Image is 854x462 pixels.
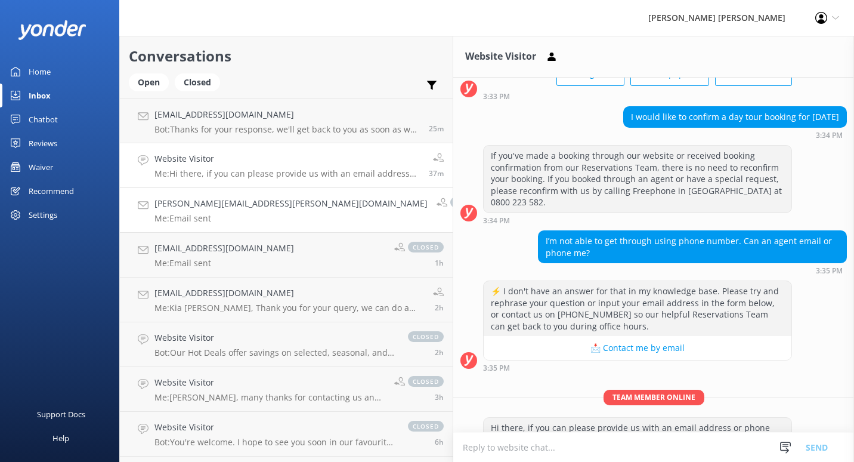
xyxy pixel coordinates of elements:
[435,303,444,313] span: Oct 09 2025 01:50pm (UTC +13:00) Pacific/Auckland
[175,75,226,88] a: Closed
[154,347,396,358] p: Bot: Our Hot Deals offer savings on selected, seasonal, and last-minute departures. You can book ...
[154,303,424,313] p: Me: Kia [PERSON_NAME], Thank you for your query, we can do a pickup on our scheduled vessel from ...
[120,233,453,278] a: [EMAIL_ADDRESS][DOMAIN_NAME]Me:Email sentclosed1h
[120,412,453,457] a: Website VisitorBot:You're welcome. I hope to see you soon in our favourite part of the world!clos...
[154,197,428,210] h4: [PERSON_NAME][EMAIL_ADDRESS][PERSON_NAME][DOMAIN_NAME]
[538,266,847,275] div: Oct 09 2025 03:35pm (UTC +13:00) Pacific/Auckland
[154,168,420,179] p: Me: Hi there, if you can please provide us with an email address or phone number, we can contact ...
[624,107,846,127] div: I would like to confirm a day tour booking for [DATE]
[484,281,791,336] div: ⚡ I don't have an answer for that in my knowledge base. Please try and rephrase your question or ...
[52,426,69,450] div: Help
[129,45,444,67] h2: Conversations
[623,131,847,139] div: Oct 09 2025 03:34pm (UTC +13:00) Pacific/Auckland
[154,213,428,224] p: Me: Email sent
[154,258,294,269] p: Me: Email sent
[175,73,220,91] div: Closed
[154,376,385,389] h4: Website Visitor
[120,367,453,412] a: Website VisitorMe:[PERSON_NAME], many thanks for contacting us and updating your trip options. I ...
[154,421,396,434] h4: Website Visitor
[154,242,294,255] h4: [EMAIL_ADDRESS][DOMAIN_NAME]
[120,278,453,322] a: [EMAIL_ADDRESS][DOMAIN_NAME]Me:Kia [PERSON_NAME], Thank you for your query, we can do a pickup on...
[429,168,444,178] span: Oct 09 2025 04:00pm (UTC +13:00) Pacific/Auckland
[29,84,51,107] div: Inbox
[539,231,846,263] div: I’m not able to get through using phone number. Can an agent email or phone me?
[408,242,444,252] span: closed
[408,376,444,387] span: closed
[29,155,53,179] div: Waiver
[450,197,486,208] span: closed
[154,287,424,300] h4: [EMAIL_ADDRESS][DOMAIN_NAME]
[29,131,57,155] div: Reviews
[483,92,792,100] div: Oct 09 2025 03:33pm (UTC +13:00) Pacific/Auckland
[120,322,453,367] a: Website VisitorBot:Our Hot Deals offer savings on selected, seasonal, and last-minute departures....
[435,258,444,268] span: Oct 09 2025 02:48pm (UTC +13:00) Pacific/Auckland
[816,132,843,139] strong: 3:34 PM
[483,216,792,224] div: Oct 09 2025 03:34pm (UTC +13:00) Pacific/Auckland
[484,146,791,212] div: If you've made a booking through our website or received booking confirmation from our Reservatio...
[154,108,420,121] h4: [EMAIL_ADDRESS][DOMAIN_NAME]
[120,143,453,188] a: Website VisitorMe:Hi there, if you can please provide us with an email address or phone number, w...
[29,107,58,131] div: Chatbot
[120,188,453,233] a: [PERSON_NAME][EMAIL_ADDRESS][PERSON_NAME][DOMAIN_NAME]Me:Email sentclosed
[18,20,86,40] img: yonder-white-logo.png
[29,60,51,84] div: Home
[408,331,444,342] span: closed
[484,336,791,360] button: 📩 Contact me by email
[435,437,444,447] span: Oct 09 2025 10:01am (UTC +13:00) Pacific/Auckland
[37,402,85,426] div: Support Docs
[604,390,704,405] span: Team member online
[154,392,385,403] p: Me: [PERSON_NAME], many thanks for contacting us and updating your trip options. I have updated y...
[129,73,169,91] div: Open
[29,179,74,203] div: Recommend
[483,364,792,372] div: Oct 09 2025 03:35pm (UTC +13:00) Pacific/Auckland
[465,49,536,64] h3: Website Visitor
[408,421,444,432] span: closed
[154,152,420,165] h4: Website Visitor
[435,392,444,402] span: Oct 09 2025 12:46pm (UTC +13:00) Pacific/Auckland
[29,203,57,227] div: Settings
[483,217,510,224] strong: 3:34 PM
[154,124,420,135] p: Bot: Thanks for your response, we'll get back to you as soon as we can during opening hours.
[816,267,843,275] strong: 3:35 PM
[483,93,510,100] strong: 3:33 PM
[483,365,510,372] strong: 3:35 PM
[120,98,453,143] a: [EMAIL_ADDRESS][DOMAIN_NAME]Bot:Thanks for your response, we'll get back to you as soon as we can...
[435,347,444,358] span: Oct 09 2025 01:48pm (UTC +13:00) Pacific/Auckland
[154,331,396,344] h4: Website Visitor
[429,124,444,134] span: Oct 09 2025 04:11pm (UTC +13:00) Pacific/Auckland
[154,437,396,448] p: Bot: You're welcome. I hope to see you soon in our favourite part of the world!
[129,75,175,88] a: Open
